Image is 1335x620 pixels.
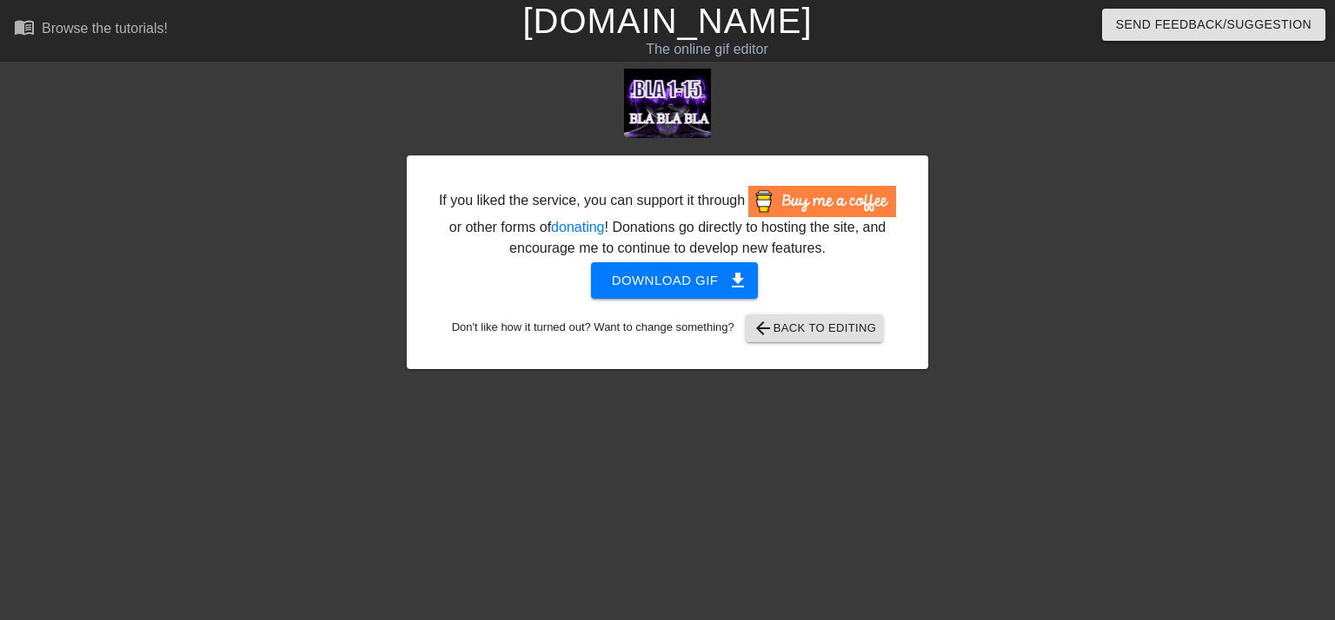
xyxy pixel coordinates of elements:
[42,21,168,36] div: Browse the tutorials!
[454,39,960,60] div: The online gif editor
[14,16,168,43] a: Browse the tutorials!
[522,2,812,40] a: [DOMAIN_NAME]
[551,220,604,234] a: donating
[577,272,759,287] a: Download gif
[753,318,877,339] span: Back to Editing
[748,186,896,217] img: Buy Me A Coffee
[1102,9,1325,41] button: Send Feedback/Suggestion
[1116,14,1312,36] span: Send Feedback/Suggestion
[753,318,774,339] span: arrow_back
[434,314,901,342] div: Don't like how it turned out? Want to change something?
[591,262,759,299] button: Download gif
[624,69,711,138] img: j6BbyJjD.gif
[437,186,898,259] div: If you liked the service, you can support it through or other forms of ! Donations go directly to...
[727,270,748,291] span: get_app
[14,16,35,37] span: menu_book
[746,314,884,342] button: Back to Editing
[612,269,738,292] span: Download gif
